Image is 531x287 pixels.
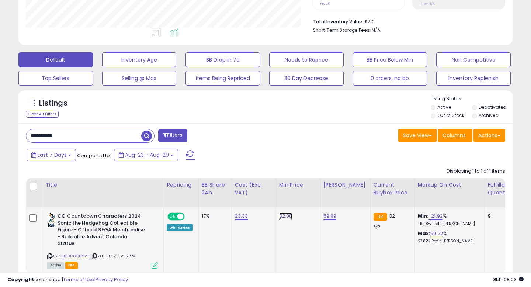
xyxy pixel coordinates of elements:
[418,230,431,237] b: Max:
[418,239,479,244] p: 27.87% Profit [PERSON_NAME]
[374,181,412,197] div: Current Buybox Price
[372,27,381,34] span: N/A
[235,212,248,220] a: 23.33
[47,213,56,228] img: 41-NnT4OrYL._SL40_.jpg
[438,129,472,142] button: Columns
[65,262,78,269] span: FBA
[323,181,367,189] div: [PERSON_NAME]
[185,52,260,67] button: BB Drop in 7d
[353,52,427,67] button: BB Price Below Min
[418,230,479,244] div: %
[184,214,195,220] span: OFF
[436,52,511,67] button: Non Competitive
[38,151,67,159] span: Last 7 Days
[442,132,466,139] span: Columns
[125,151,169,159] span: Aug-23 - Aug-29
[437,112,464,118] label: Out of Stock
[313,17,500,25] li: £210
[26,111,59,118] div: Clear All Filters
[389,212,395,219] span: 32
[18,52,93,67] button: Default
[279,212,292,220] a: 32.00
[27,149,76,161] button: Last 7 Days
[39,98,67,108] h5: Listings
[437,104,451,110] label: Active
[430,230,443,237] a: 59.72
[488,213,511,219] div: 9
[488,181,513,197] div: Fulfillable Quantity
[269,52,344,67] button: Needs to Reprice
[102,52,177,67] button: Inventory Age
[313,18,363,25] b: Total Inventory Value:
[418,213,479,227] div: %
[167,224,193,231] div: Win BuyBox
[479,112,499,118] label: Archived
[202,181,229,197] div: BB Share 24h.
[492,276,524,283] span: 2025-09-7 08:03 GMT
[320,1,330,6] small: Prev: 0
[235,181,273,197] div: Cost (Exc. VAT)
[420,1,435,6] small: Prev: N/A
[58,213,147,249] b: CC Countdown Characters 2024 Sonic the Hedgehog Collectible Figure - Official SEGA Merchandise - ...
[479,104,506,110] label: Deactivated
[374,213,387,221] small: FBA
[269,71,344,86] button: 30 Day Decrease
[428,212,443,220] a: -21.92
[102,71,177,86] button: Selling @ Max
[167,181,195,189] div: Repricing
[7,276,128,283] div: seller snap | |
[96,276,128,283] a: Privacy Policy
[202,213,226,219] div: 17%
[279,181,317,189] div: Min Price
[91,253,135,259] span: | SKU: EK-ZVJV-5P24
[45,181,160,189] div: Title
[62,253,90,259] a: B0BD8Q65VF
[418,181,482,189] div: Markup on Cost
[47,262,64,269] span: All listings currently available for purchase on Amazon
[313,27,371,33] b: Short Term Storage Fees:
[353,71,427,86] button: 0 orders, no bb
[473,129,505,142] button: Actions
[447,168,505,175] div: Displaying 1 to 1 of 1 items
[63,276,94,283] a: Terms of Use
[323,212,337,220] a: 59.99
[398,129,437,142] button: Save View
[431,96,513,103] p: Listing States:
[114,149,178,161] button: Aug-23 - Aug-29
[7,276,34,283] strong: Copyright
[436,71,511,86] button: Inventory Replenish
[185,71,260,86] button: Items Being Repriced
[168,214,177,220] span: ON
[418,221,479,227] p: -19.18% Profit [PERSON_NAME]
[414,178,485,207] th: The percentage added to the cost of goods (COGS) that forms the calculator for Min & Max prices.
[158,129,187,142] button: Filters
[18,71,93,86] button: Top Sellers
[77,152,111,159] span: Compared to:
[418,212,429,219] b: Min:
